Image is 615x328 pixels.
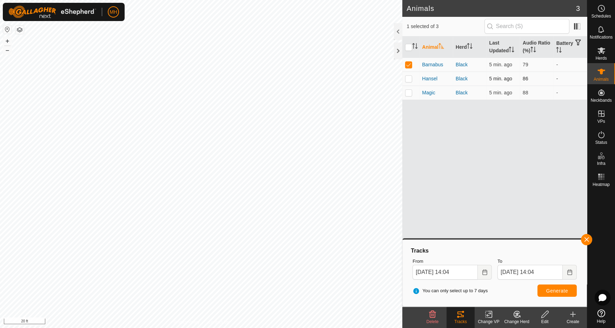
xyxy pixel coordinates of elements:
button: Choose Date [478,265,492,280]
div: Black [456,75,484,82]
div: Black [456,61,484,68]
span: You can only select up to 7 days [412,287,488,294]
h2: Animals [406,4,576,13]
span: Hansel [422,75,437,82]
a: Help [587,307,615,326]
span: 88 [523,90,528,95]
span: Status [595,140,607,145]
div: Change VP [475,319,503,325]
p-sorticon: Activate to sort [556,48,562,54]
p-sorticon: Activate to sort [530,48,536,53]
span: Heatmap [593,182,610,187]
span: Generate [546,288,568,294]
button: Choose Date [563,265,577,280]
span: Neckbands [590,98,611,102]
a: Privacy Policy [173,319,200,325]
span: 3 [576,3,580,14]
span: Aug 13, 2025, 2:00 PM [489,62,512,67]
button: Map Layers [15,26,24,34]
span: Notifications [590,35,613,39]
th: Audio Ratio (%) [520,36,554,58]
button: – [3,46,12,54]
td: - [553,86,587,100]
span: 86 [523,76,528,81]
th: Last Updated [486,36,520,58]
p-sorticon: Activate to sort [467,44,472,50]
span: Magic [422,89,435,96]
span: Barnabus [422,61,443,68]
span: Aug 13, 2025, 2:00 PM [489,90,512,95]
div: Tracks [410,247,580,255]
button: + [3,37,12,45]
th: Herd [453,36,487,58]
p-sorticon: Activate to sort [412,44,418,50]
label: To [497,258,577,265]
span: Animals [594,77,609,81]
td: - [553,58,587,72]
span: 1 selected of 3 [406,23,484,30]
a: Contact Us [208,319,229,325]
div: Create [559,319,587,325]
span: Herds [595,56,607,60]
span: Delete [426,319,439,324]
p-sorticon: Activate to sort [438,44,444,50]
span: Aug 13, 2025, 2:00 PM [489,76,512,81]
p-sorticon: Activate to sort [509,48,514,53]
span: Help [597,319,606,323]
span: 79 [523,62,528,67]
div: Tracks [447,319,475,325]
span: Infra [597,161,605,166]
span: Schedules [591,14,611,18]
span: MH [110,8,117,16]
button: Reset Map [3,25,12,34]
img: Gallagher Logo [8,6,96,18]
label: From [412,258,492,265]
input: Search (S) [484,19,569,34]
div: Black [456,89,484,96]
div: Edit [531,319,559,325]
th: Animal [419,36,453,58]
span: VPs [597,119,605,123]
th: Battery [553,36,587,58]
button: Generate [537,285,577,297]
td: - [553,72,587,86]
div: Change Herd [503,319,531,325]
